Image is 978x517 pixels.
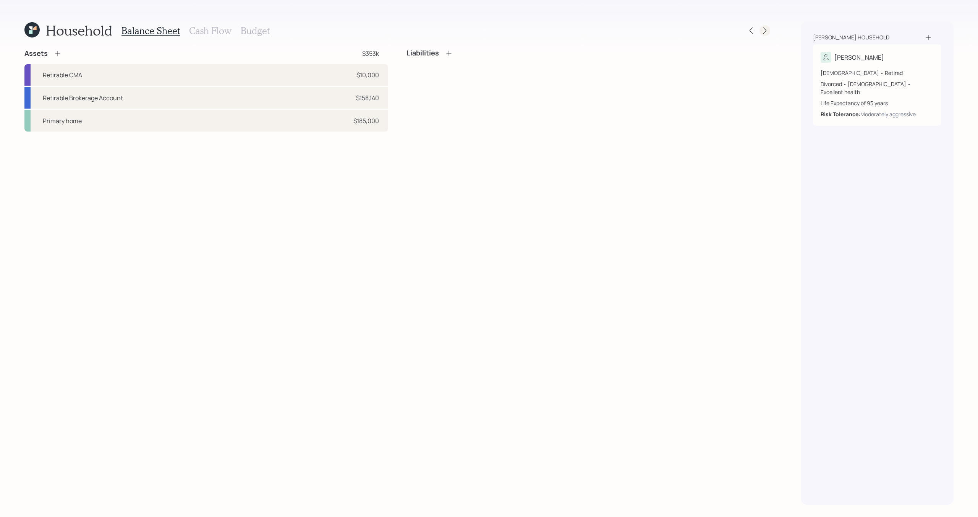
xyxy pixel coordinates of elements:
[362,49,379,58] div: $353k
[241,25,270,36] h3: Budget
[189,25,232,36] h3: Cash Flow
[821,80,934,96] div: Divorced • [DEMOGRAPHIC_DATA] • Excellent health
[46,22,112,39] h1: Household
[821,111,860,118] b: Risk Tolerance:
[356,93,379,102] div: $158,140
[24,49,48,58] h4: Assets
[406,49,439,57] h4: Liabilities
[43,70,82,80] div: Retirable CMA
[834,53,884,62] div: [PERSON_NAME]
[43,93,123,102] div: Retirable Brokerage Account
[821,69,934,77] div: [DEMOGRAPHIC_DATA] • Retired
[353,116,379,125] div: $185,000
[121,25,180,36] h3: Balance Sheet
[860,110,916,118] div: Moderately aggressive
[821,99,934,107] div: Life Expectancy of 95 years
[813,34,889,41] div: [PERSON_NAME] household
[356,70,379,80] div: $10,000
[43,116,82,125] div: Primary home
